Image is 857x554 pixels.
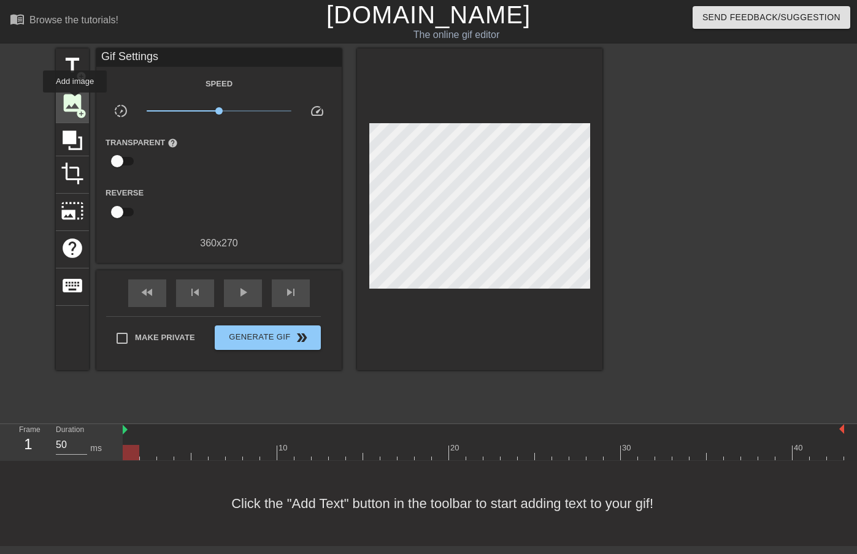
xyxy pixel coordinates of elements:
[61,237,84,260] span: help
[10,424,47,460] div: Frame
[140,285,155,300] span: fast_rewind
[310,104,325,118] span: speed
[10,12,25,26] span: menu_book
[206,78,233,90] label: Speed
[693,6,850,29] button: Send Feedback/Suggestion
[292,28,621,42] div: The online gif editor
[622,442,633,454] div: 30
[839,424,844,434] img: bound-end.png
[220,330,316,345] span: Generate Gif
[702,10,840,25] span: Send Feedback/Suggestion
[61,199,84,222] span: photo_size_select_large
[76,108,86,119] span: add_circle
[29,15,118,25] div: Browse the tutorials!
[283,285,298,300] span: skip_next
[794,442,805,454] div: 40
[90,442,102,455] div: ms
[96,236,342,251] div: 360 x 270
[61,91,84,115] span: image
[106,187,144,199] label: Reverse
[167,138,178,148] span: help
[215,325,321,350] button: Generate Gif
[61,274,84,297] span: keyboard
[61,54,84,77] span: title
[450,442,461,454] div: 20
[279,442,290,454] div: 10
[326,1,531,28] a: [DOMAIN_NAME]
[113,104,128,118] span: slow_motion_video
[236,285,250,300] span: play_arrow
[76,71,86,82] span: add_circle
[135,332,195,344] span: Make Private
[294,330,309,345] span: double_arrow
[188,285,202,300] span: skip_previous
[19,433,37,455] div: 1
[56,427,84,434] label: Duration
[96,48,342,67] div: Gif Settings
[61,162,84,185] span: crop
[10,12,118,31] a: Browse the tutorials!
[106,137,178,149] label: Transparent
